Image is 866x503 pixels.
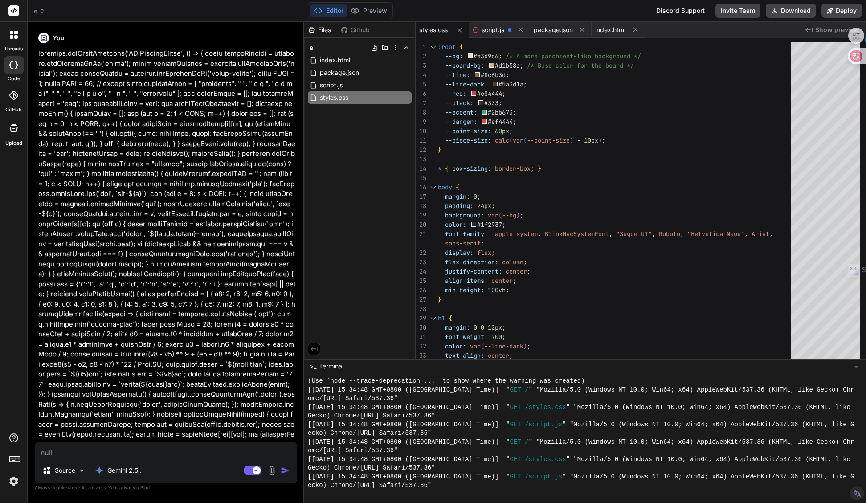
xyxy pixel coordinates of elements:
span: GET [510,438,521,447]
span: ; [502,90,506,98]
span: ; [513,277,516,285]
span: h1 [438,314,445,322]
span: ; [520,61,523,70]
label: threads [4,45,23,53]
p: Gemini 2.5.. [107,466,142,475]
div: 7 [416,98,426,108]
span: Show preview [815,25,859,34]
span: ( [523,136,527,144]
span: " "Mozilla/5.0 (Windows NT 10.0; Win64; x64) AppleWebKit/537.36 (KHTML, like [566,455,850,464]
img: icon [281,466,290,475]
span: , [744,230,748,238]
span: 60px [495,127,509,135]
span: 700 [491,333,502,341]
span: package.json [534,25,573,34]
span: #1f2937 [477,221,502,229]
span: ome/[URL] Safari/537.36" [308,446,398,455]
span: index.html [595,25,625,34]
span: #333 [484,99,498,107]
span: --line-dark: [445,80,488,88]
span: ; [513,108,516,116]
span: [[DATE] 15:34:48 GMT+0800 ([GEOGRAPHIC_DATA] Time)] " [308,386,510,395]
span: ; [481,239,484,247]
button: − [852,359,861,373]
span: ; [506,286,509,294]
label: Upload [5,139,22,147]
span: / [525,386,528,395]
span: text-align: [445,352,484,360]
span: --piece-size: [445,136,491,144]
span: GET [510,403,521,412]
span: ; [506,71,509,79]
span: ; [509,127,513,135]
span: #d1b58a [495,61,520,70]
div: 10 [416,127,426,136]
div: 5 [416,80,426,89]
span: ; [502,221,506,229]
span: ome/[URL] Safari/537.36" [308,394,398,403]
span: ; [477,192,481,200]
div: 16 [416,183,426,192]
span: Gecko) Chrome/[URL] Safari/537.36" [308,412,435,421]
span: " "Mozilla/5.0 (Windows NT 10.0; Win64; x64) AppleWebKit/537.36 (KHTML, like Gecko) Chr [529,438,854,447]
span: { [449,314,452,322]
h6: You [53,33,65,42]
div: Click to collapse the range. [427,314,439,323]
span: BlinkMacSystemFont [545,230,609,238]
span: background: [445,211,484,219]
div: 3 [416,61,426,70]
div: Discord Support [651,4,710,18]
div: 18 [416,201,426,211]
span: var [470,342,481,350]
span: #8c6b3d [481,71,506,79]
div: 4 [416,70,426,80]
img: Pick Models [78,467,86,474]
span: 100vh [488,286,506,294]
span: color: [445,342,466,350]
span: :root [438,43,456,51]
span: /script.js [525,473,562,482]
div: 28 [416,304,426,314]
div: 2 [416,52,426,61]
span: styles.css [419,25,448,34]
span: [[DATE] 15:34:48 GMT+0800 ([GEOGRAPHIC_DATA] Time)] " [308,438,510,447]
span: Terminal [319,362,343,371]
div: 25 [416,276,426,286]
span: script.js [482,25,504,34]
span: --black: [445,99,474,107]
div: 11 [416,136,426,145]
span: ) [516,211,520,219]
span: , [680,230,684,238]
div: 29 [416,314,426,323]
span: justify-content: [445,267,502,275]
span: Roboto [659,230,680,238]
span: Arial [752,230,769,238]
span: font-family: [445,230,488,238]
span: --bg: [445,52,463,60]
span: , [538,230,541,238]
div: 17 [416,192,426,201]
button: Editor [310,4,347,17]
div: 22 [416,248,426,258]
span: ; [502,323,506,331]
span: ; [491,249,495,257]
span: ; [602,136,605,144]
div: 26 [416,286,426,295]
div: Github [337,25,374,34]
button: Download [766,4,816,18]
span: 24px [477,202,491,210]
span: package.json [319,67,360,78]
div: 27 [416,295,426,304]
span: ) [523,342,527,350]
button: Deploy [821,4,862,18]
span: ( [498,211,502,219]
img: attachment [267,466,277,476]
span: 0 [474,323,477,331]
div: 13 [416,155,426,164]
span: 0 [474,192,477,200]
span: --bg [502,211,516,219]
span: styles.css [319,92,349,103]
span: / [525,438,528,447]
span: [[DATE] 15:34:48 GMT+0800 ([GEOGRAPHIC_DATA] Time)] " [308,403,510,412]
span: padding: [445,202,474,210]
